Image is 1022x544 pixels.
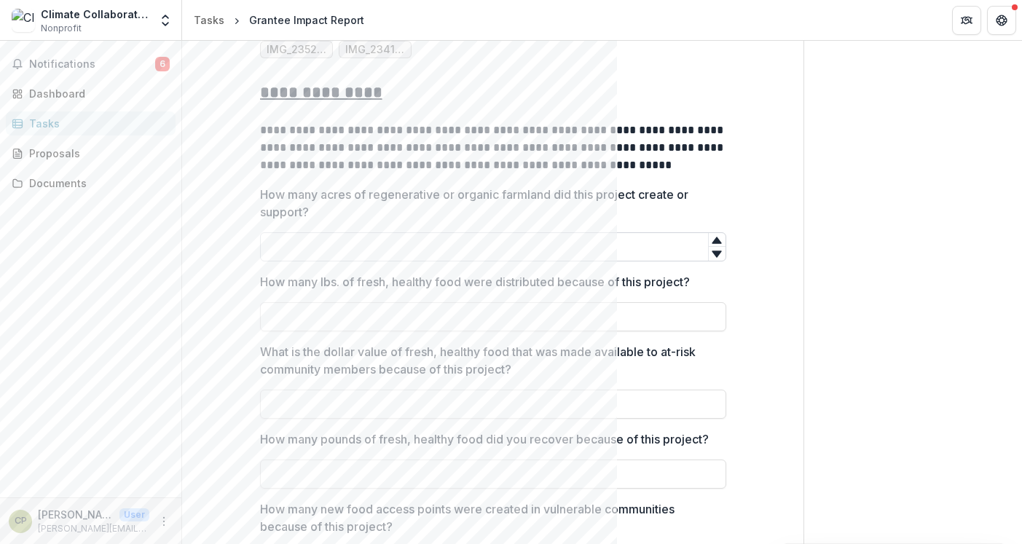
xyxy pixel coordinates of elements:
[260,186,718,221] p: How many acres of regenerative or organic farmland did this project create or support?
[41,22,82,35] span: Nonprofit
[119,508,149,521] p: User
[987,6,1016,35] button: Get Help
[260,500,718,535] p: How many new food access points were created in vulnerable communities because of this project?
[15,516,27,526] div: Courtney Pineau
[41,7,149,22] div: Climate Collaborative
[267,44,326,56] span: IMG_2352.JPEG
[29,116,164,131] div: Tasks
[249,12,364,28] div: Grantee Impact Report
[260,273,690,291] p: How many lbs. of fresh, healthy food were distributed because of this project?
[155,513,173,530] button: More
[38,522,149,535] p: [PERSON_NAME][EMAIL_ADDRESS][DOMAIN_NAME]
[345,44,405,56] span: IMG_2341.JPEG
[6,141,176,165] a: Proposals
[194,12,224,28] div: Tasks
[29,176,164,191] div: Documents
[29,146,164,161] div: Proposals
[29,86,164,101] div: Dashboard
[155,6,176,35] button: Open entity switcher
[155,57,170,71] span: 6
[6,111,176,135] a: Tasks
[260,430,709,448] p: How many pounds of fresh, healthy food did you recover because of this project?
[6,52,176,76] button: Notifications6
[6,82,176,106] a: Dashboard
[12,9,35,32] img: Climate Collaborative
[38,507,114,522] p: [PERSON_NAME]
[260,343,718,378] p: What is the dollar value of fresh, healthy food that was made available to at-risk community memb...
[188,9,370,31] nav: breadcrumb
[188,9,230,31] a: Tasks
[6,171,176,195] a: Documents
[952,6,981,35] button: Partners
[29,58,155,71] span: Notifications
